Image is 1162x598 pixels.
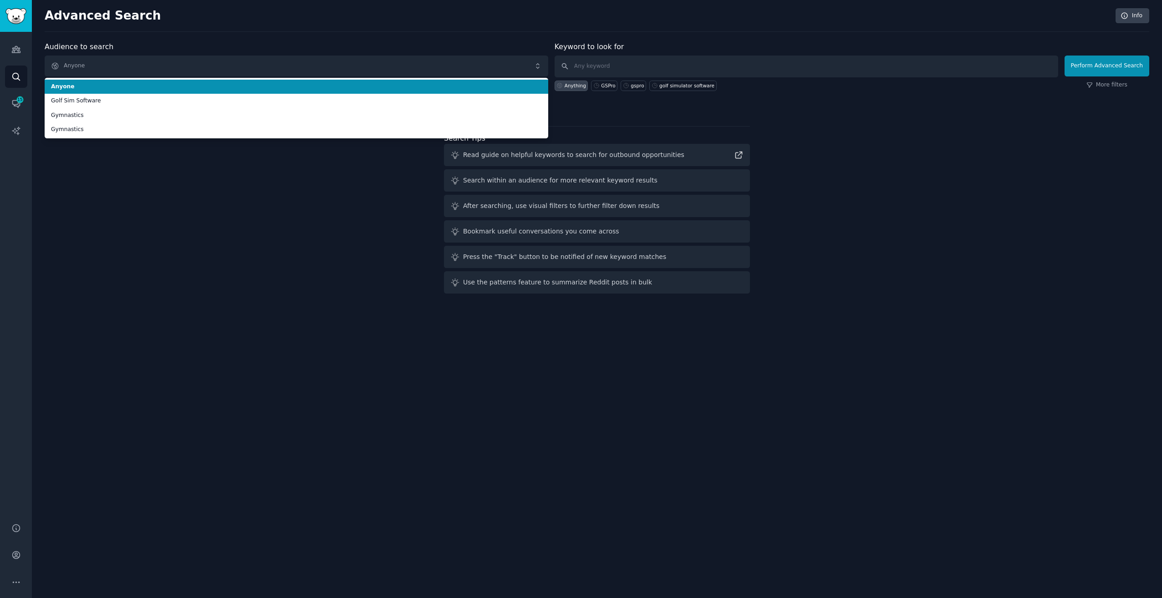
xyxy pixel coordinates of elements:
div: Search within an audience for more relevant keyword results [463,176,657,185]
div: Read guide on helpful keywords to search for outbound opportunities [463,150,684,160]
span: Golf Sim Software [51,97,542,105]
div: Anything [565,82,586,89]
a: More filters [1086,81,1127,89]
div: golf simulator software [659,82,714,89]
span: 15 [16,96,24,103]
span: Anyone [51,83,542,91]
ul: Anyone [45,78,548,138]
div: After searching, use visual filters to further filter down results [463,201,659,211]
img: GummySearch logo [5,8,26,24]
label: Audience to search [45,42,113,51]
span: Gymnastics [51,126,542,134]
label: Search Tips [444,134,485,142]
span: Gymnastics [51,111,542,120]
a: Info [1116,8,1149,24]
div: gspro [631,82,644,89]
label: Keyword to look for [555,42,624,51]
input: Any keyword [555,56,1058,77]
div: Bookmark useful conversations you come across [463,227,619,236]
h2: Advanced Search [45,9,1111,23]
div: Use the patterns feature to summarize Reddit posts in bulk [463,278,652,287]
div: Press the "Track" button to be notified of new keyword matches [463,252,666,262]
a: 15 [5,92,27,115]
div: GSPro [601,82,615,89]
button: Perform Advanced Search [1065,56,1149,76]
button: Anyone [45,56,548,76]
